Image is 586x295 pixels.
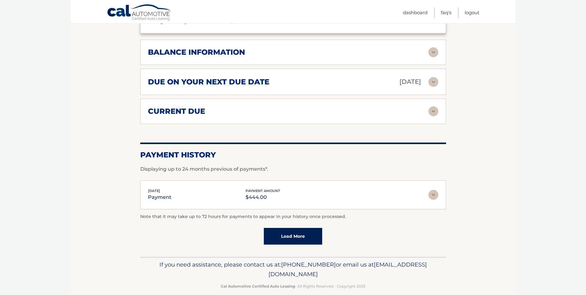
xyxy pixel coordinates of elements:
img: accordion-rest.svg [428,190,438,200]
p: payment [148,193,171,202]
p: Displaying up to 24 months previous of payments*. [140,165,446,173]
p: - All Rights Reserved - Copyright 2025 [144,283,442,289]
strong: Cal Automotive Certified Auto Leasing [221,284,295,289]
img: accordion-rest.svg [428,106,438,116]
a: Load More [264,228,322,245]
p: If you need assistance, please contact us at: or email us at [144,260,442,280]
span: [PHONE_NUMBER] [281,261,336,268]
a: Dashboard [403,7,428,18]
a: Cal Automotive [107,4,172,22]
a: FAQ's [441,7,451,18]
p: [DATE] [399,76,421,87]
h2: balance information [148,48,245,57]
h2: current due [148,107,205,116]
img: accordion-rest.svg [428,77,438,87]
p: $444.00 [246,193,280,202]
span: [DATE] [148,189,160,193]
h2: Payment History [140,150,446,160]
a: Logout [465,7,479,18]
h2: due on your next due date [148,77,269,87]
span: payment amount [246,189,280,193]
img: accordion-rest.svg [428,47,438,57]
p: Note that it may take up to 72 hours for payments to appear in your history once processed. [140,213,446,220]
